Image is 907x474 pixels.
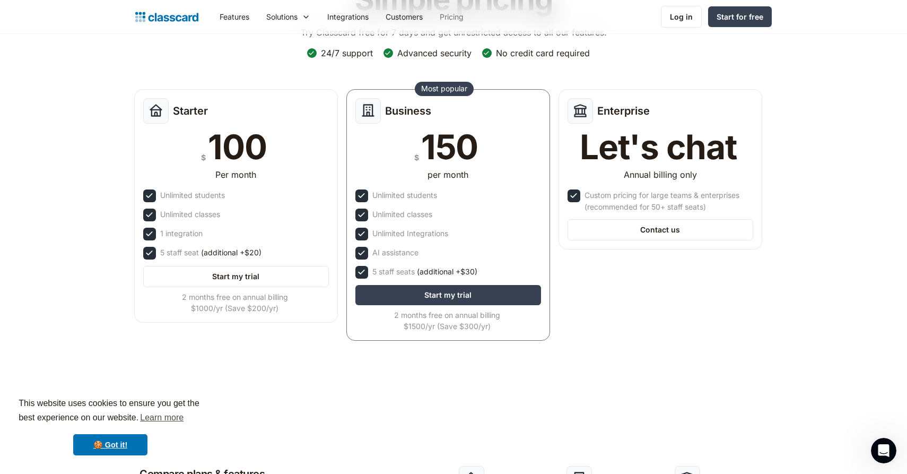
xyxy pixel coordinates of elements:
h2: Enterprise [597,105,650,117]
div: 150 [421,130,478,164]
div: Solutions [258,5,319,29]
div: Advanced security [397,47,472,59]
div: 2 months free on annual billing $1500/yr (Save $300/yr) [355,309,539,332]
div: 1 integration [160,228,203,239]
a: Features [211,5,258,29]
div: AI assistance [372,247,418,258]
div: $ [414,151,419,164]
a: Start for free [708,6,772,27]
a: Start my trial [355,285,541,305]
div: cookieconsent [8,387,212,466]
a: Log in [661,6,702,28]
span: (additional +$20) [201,247,261,258]
div: Unlimited classes [372,209,432,220]
div: 2 months free on annual billing $1000/yr (Save $200/yr) [143,291,327,314]
a: Pricing [431,5,472,29]
div: Unlimited students [160,189,225,201]
div: Unlimited classes [160,209,220,220]
div: Most popular [421,83,467,94]
div: per month [428,168,468,181]
a: dismiss cookie message [73,434,147,455]
div: 24/7 support [321,47,373,59]
div: Let's chat [580,130,737,164]
iframe: Intercom live chat [871,438,896,463]
div: Custom pricing for large teams & enterprises (recommended for 50+ staff seats) [585,189,751,213]
div: Start for free [717,11,763,22]
span: This website uses cookies to ensure you get the best experience on our website. [19,397,202,426]
div: 5 staff seats [372,266,477,278]
a: Customers [377,5,431,29]
div: 5 staff seat [160,247,261,258]
a: Contact us [568,219,753,240]
div: Unlimited Integrations [372,228,448,239]
div: Log in [670,11,693,22]
div: Solutions [266,11,298,22]
h2: Business [385,105,431,117]
div: 100 [208,130,266,164]
div: Annual billing only [624,168,697,181]
span: (additional +$30) [417,266,477,278]
div: Per month [215,168,256,181]
div: $ [201,151,206,164]
a: learn more about cookies [138,410,185,426]
a: Integrations [319,5,377,29]
h2: Starter [173,105,208,117]
div: Unlimited students [372,189,437,201]
a: Start my trial [143,266,329,287]
div: No credit card required [496,47,590,59]
a: Logo [135,10,198,24]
